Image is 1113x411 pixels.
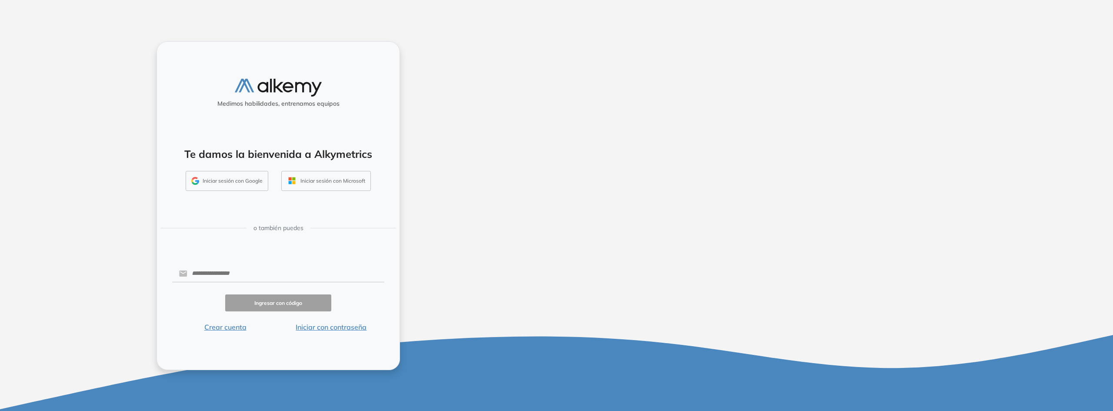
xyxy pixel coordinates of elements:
img: OUTLOOK_ICON [287,176,297,186]
button: Iniciar con contraseña [278,322,384,332]
h5: Medimos habilidades, entrenamos equipos [160,100,396,107]
button: Crear cuenta [172,322,278,332]
h4: Te damos la bienvenida a Alkymetrics [168,148,388,160]
iframe: Chat Widget [1070,369,1113,411]
button: Iniciar sesión con Google [186,171,268,191]
span: o también puedes [253,224,303,233]
img: logo-alkemy [235,79,322,97]
button: Ingresar con código [225,294,331,311]
img: GMAIL_ICON [191,177,199,185]
button: Iniciar sesión con Microsoft [281,171,371,191]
